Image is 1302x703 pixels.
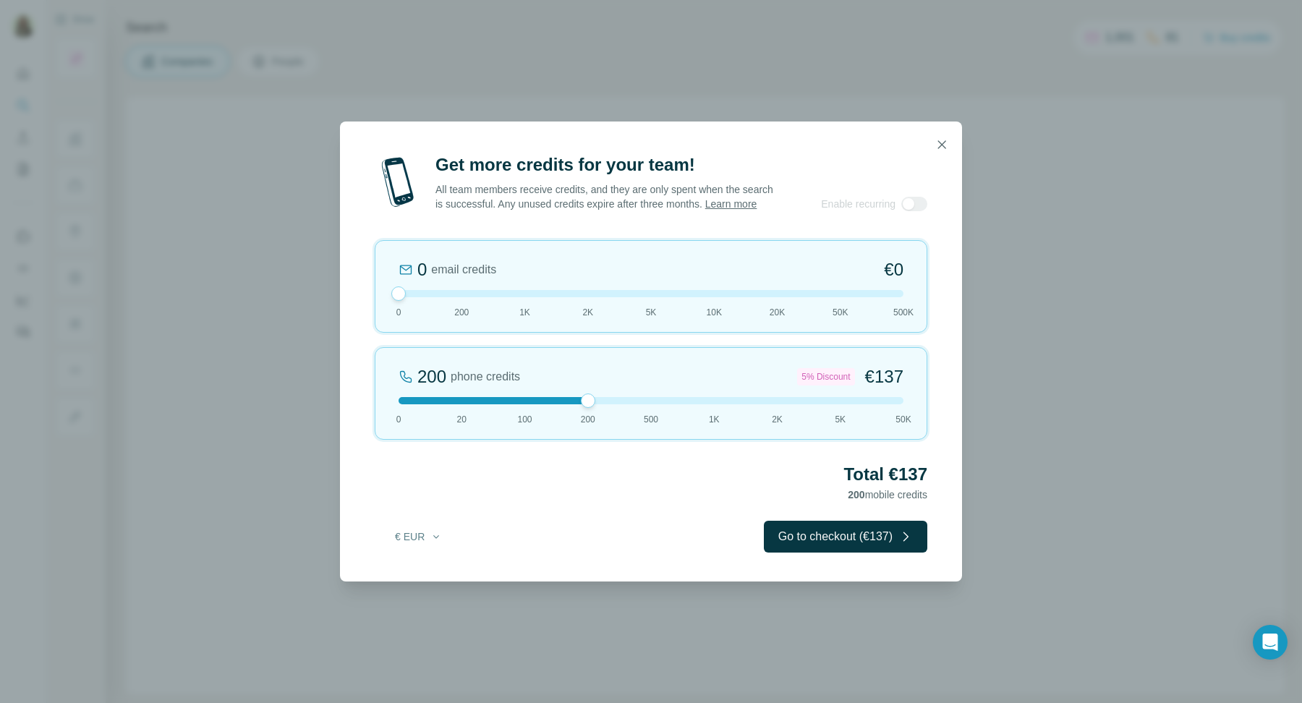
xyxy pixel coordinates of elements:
span: email credits [431,261,496,278]
span: 5K [646,306,657,319]
span: 1K [709,413,720,426]
h2: Total €137 [375,463,927,486]
span: 50K [833,306,848,319]
span: 20 [457,413,467,426]
span: 200 [848,489,864,500]
button: € EUR [385,524,452,550]
a: Learn more [705,198,757,210]
span: €137 [865,365,903,388]
span: 100 [517,413,532,426]
p: All team members receive credits, and they are only spent when the search is successful. Any unus... [435,182,775,211]
span: 2K [582,306,593,319]
span: 2K [772,413,783,426]
div: 5% Discount [797,368,854,385]
span: Enable recurring [821,197,895,211]
span: 0 [396,306,401,319]
div: Open Intercom Messenger [1253,625,1288,660]
span: 200 [454,306,469,319]
span: 50K [895,413,911,426]
img: mobile-phone [375,153,421,211]
span: 0 [396,413,401,426]
span: 5K [835,413,846,426]
span: 500K [893,306,914,319]
span: €0 [884,258,903,281]
span: 20K [770,306,785,319]
div: 0 [417,258,427,281]
span: 500 [644,413,658,426]
span: 10K [707,306,722,319]
span: 1K [519,306,530,319]
span: phone credits [451,368,520,385]
span: 200 [581,413,595,426]
span: mobile credits [848,489,927,500]
div: 200 [417,365,446,388]
button: Go to checkout (€137) [764,521,927,553]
